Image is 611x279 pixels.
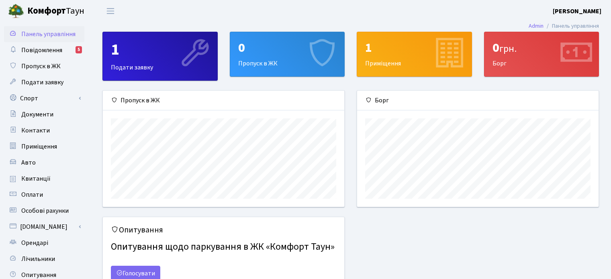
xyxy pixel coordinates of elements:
span: Повідомлення [21,46,62,55]
span: Контакти [21,126,50,135]
a: Повідомлення5 [4,42,84,58]
a: Оплати [4,187,84,203]
div: 5 [76,46,82,53]
a: [PERSON_NAME] [553,6,601,16]
a: Спорт [4,90,84,106]
a: Панель управління [4,26,84,42]
a: Лічильники [4,251,84,267]
img: logo.png [8,3,24,19]
h5: Опитування [111,225,336,235]
span: Квитанції [21,174,51,183]
b: Комфорт [27,4,66,17]
h4: Опитування щодо паркування в ЖК «Комфорт Таун» [111,238,336,256]
div: 0 [492,40,591,55]
div: Пропуск в ЖК [103,91,344,110]
span: Оплати [21,190,43,199]
span: Подати заявку [21,78,63,87]
span: Особові рахунки [21,206,69,215]
span: Пропуск в ЖК [21,62,61,71]
div: Приміщення [357,32,472,76]
button: Переключити навігацію [100,4,121,18]
b: [PERSON_NAME] [553,7,601,16]
a: [DOMAIN_NAME] [4,219,84,235]
span: грн. [499,42,517,56]
a: Особові рахунки [4,203,84,219]
a: Авто [4,155,84,171]
a: Документи [4,106,84,122]
span: Приміщення [21,142,57,151]
span: Орендарі [21,238,48,247]
span: Авто [21,158,36,167]
span: Документи [21,110,53,119]
a: Контакти [4,122,84,138]
div: Подати заявку [103,32,217,80]
a: Квитанції [4,171,84,187]
a: Пропуск в ЖК [4,58,84,74]
a: Подати заявку [4,74,84,90]
nav: breadcrumb [517,18,611,35]
span: Лічильники [21,255,55,263]
div: 1 [111,40,209,59]
a: Admin [529,22,544,30]
a: 0Пропуск в ЖК [230,32,345,77]
div: Борг [484,32,599,76]
div: 0 [238,40,337,55]
a: Приміщення [4,138,84,155]
div: Борг [357,91,599,110]
a: 1Подати заявку [102,32,218,81]
div: Пропуск в ЖК [230,32,345,76]
a: Орендарі [4,235,84,251]
li: Панель управління [544,22,599,31]
span: Таун [27,4,84,18]
div: 1 [365,40,464,55]
a: 1Приміщення [357,32,472,77]
span: Панель управління [21,30,76,39]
